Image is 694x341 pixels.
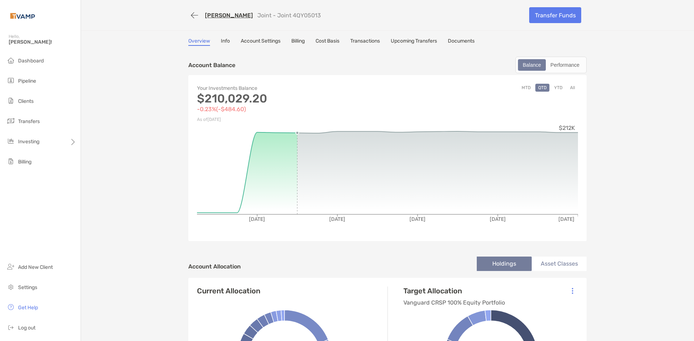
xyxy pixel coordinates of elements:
img: transfers icon [7,117,15,125]
img: settings icon [7,283,15,291]
h4: Current Allocation [197,287,260,295]
img: logout icon [7,323,15,332]
p: Vanguard CRSP 100% Equity Portfolio [403,298,505,307]
span: Pipeline [18,78,36,84]
button: MTD [519,84,534,92]
img: clients icon [7,96,15,105]
span: Dashboard [18,58,44,64]
img: billing icon [7,157,15,166]
span: Settings [18,284,37,290]
img: add_new_client icon [7,262,15,271]
p: Your Investments Balance [197,84,387,93]
a: Overview [188,38,210,46]
p: Account Balance [188,61,235,70]
img: Zoe Logo [9,3,37,29]
span: Get Help [18,305,38,311]
h4: Target Allocation [403,287,505,295]
tspan: [DATE] [410,216,425,222]
p: Joint - Joint 4QY05013 [257,12,321,19]
a: Info [221,38,230,46]
img: pipeline icon [7,76,15,85]
p: As of [DATE] [197,115,387,124]
div: Performance [547,60,583,70]
span: Billing [18,159,31,165]
span: [PERSON_NAME]! [9,39,76,45]
div: Balance [519,60,545,70]
tspan: [DATE] [490,216,506,222]
tspan: [DATE] [249,216,265,222]
a: Documents [448,38,475,46]
tspan: [DATE] [558,216,574,222]
a: Cost Basis [316,38,339,46]
span: Clients [18,98,34,104]
span: Log out [18,325,35,331]
a: Account Settings [241,38,280,46]
li: Asset Classes [532,257,587,271]
img: Icon List Menu [572,288,573,294]
a: Billing [291,38,305,46]
h4: Account Allocation [188,263,241,270]
li: Holdings [477,257,532,271]
tspan: [DATE] [329,216,345,222]
span: Investing [18,139,39,145]
tspan: $212K [559,124,575,131]
button: YTD [551,84,565,92]
p: -0.23% ( -$484.60 ) [197,105,387,114]
a: Upcoming Transfers [391,38,437,46]
img: get-help icon [7,303,15,311]
a: [PERSON_NAME] [205,12,253,19]
img: dashboard icon [7,56,15,65]
button: QTD [535,84,549,92]
a: Transactions [350,38,380,46]
a: Transfer Funds [529,7,581,23]
span: Add New Client [18,264,53,270]
span: Transfers [18,118,40,124]
div: segmented control [515,57,587,73]
img: investing icon [7,137,15,145]
button: All [567,84,578,92]
p: $210,029.20 [197,94,387,103]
